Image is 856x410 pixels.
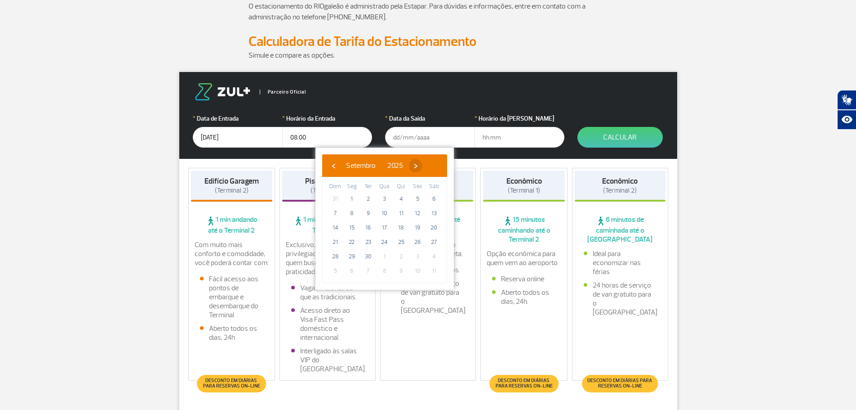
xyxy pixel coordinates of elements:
span: 5 [410,192,425,206]
input: dd/mm/aaaa [193,127,283,148]
span: 8 [377,264,392,278]
li: Acesso direto ao Visa Fast Pass doméstico e internacional. [291,306,364,342]
p: Opção econômica para quem vem ao aeroporto. [487,249,561,267]
button: Calcular [577,127,663,148]
strong: Edifício Garagem [204,176,259,186]
span: 2025 [387,161,403,170]
span: 6 minutos de caminhada até o [GEOGRAPHIC_DATA] [575,215,665,244]
span: 1 min andando até o Terminal 2 [282,215,373,235]
span: 6 [427,192,441,206]
input: hh:mm [475,127,564,148]
p: Com muito mais conforto e comodidade, você poderá contar com: [195,240,269,267]
span: 31 [328,192,342,206]
li: Aberto todos os dias, 24h [200,324,264,342]
li: Aberto todos os dias, 24h. [492,288,556,306]
p: O estacionamento do RIOgaleão é administrado pela Estapar. Para dúvidas e informações, entre em c... [248,1,608,23]
div: Plugin de acessibilidade da Hand Talk. [837,90,856,130]
span: 12 [410,206,425,221]
span: 2 [394,249,408,264]
span: 4 [427,249,441,264]
button: Setembro [340,159,381,172]
span: 9 [361,206,375,221]
input: hh:mm [282,127,372,148]
span: 10 [410,264,425,278]
span: 17 [377,221,392,235]
span: 2 [361,192,375,206]
span: 22 [345,235,359,249]
li: 24 horas de serviço de van gratuito para o [GEOGRAPHIC_DATA] [584,281,656,317]
label: Data de Entrada [193,114,283,123]
li: Vagas maiores do que as tradicionais. [291,284,364,302]
li: Ideal para economizar nas férias [584,249,656,276]
span: 10 [377,206,392,221]
span: 27 [427,235,441,249]
span: (Terminal 2) [603,186,637,195]
span: 30 [361,249,375,264]
span: (Terminal 2) [215,186,248,195]
span: 7 [328,206,342,221]
span: Desconto em diárias para reservas on-line [586,378,653,389]
img: logo-zul.png [193,83,252,100]
button: Abrir tradutor de língua de sinais. [837,90,856,110]
strong: Piso Premium [305,176,350,186]
p: Exclusivo, com localização privilegiada e ideal para quem busca conforto e praticidade. [286,240,369,276]
th: weekday [360,182,377,192]
span: 4 [394,192,408,206]
th: weekday [344,182,360,192]
span: 20 [427,221,441,235]
span: 15 [345,221,359,235]
span: 5 [328,264,342,278]
span: Parceiro Oficial [260,90,306,95]
span: 3 [410,249,425,264]
span: 1 min andando até o Terminal 2 [191,215,273,235]
label: Horário da Entrada [282,114,372,123]
span: Desconto em diárias para reservas on-line [202,378,262,389]
span: (Terminal 1) [508,186,540,195]
button: 2025 [381,159,409,172]
span: 29 [345,249,359,264]
input: dd/mm/aaaa [385,127,475,148]
th: weekday [409,182,426,192]
label: Data da Saída [385,114,475,123]
li: Reserva online [492,275,556,284]
th: weekday [426,182,442,192]
span: 25 [394,235,408,249]
span: 23 [361,235,375,249]
span: 19 [410,221,425,235]
label: Horário da [PERSON_NAME] [475,114,564,123]
span: 15 minutos caminhando até o Terminal 2 [483,215,565,244]
button: Abrir recursos assistivos. [837,110,856,130]
strong: Econômico [506,176,542,186]
span: 7 [361,264,375,278]
bs-datepicker-container: calendar [315,148,454,290]
span: 8 [345,206,359,221]
li: Interligado às salas VIP do [GEOGRAPHIC_DATA]. [291,347,364,374]
span: 9 [394,264,408,278]
span: 18 [394,221,408,235]
span: 24 [377,235,392,249]
th: weekday [327,182,344,192]
h2: Calculadora de Tarifa do Estacionamento [248,33,608,50]
span: Setembro [346,161,376,170]
span: 1 [345,192,359,206]
span: 11 [394,206,408,221]
li: 24 horas de serviço de van gratuito para o [GEOGRAPHIC_DATA] [392,279,465,315]
button: ‹ [327,159,340,172]
span: 26 [410,235,425,249]
strong: Econômico [602,176,638,186]
span: 21 [328,235,342,249]
span: Desconto em diárias para reservas on-line [494,378,554,389]
th: weekday [377,182,393,192]
p: Simule e compare as opções. [248,50,608,61]
span: 28 [328,249,342,264]
span: 3 [377,192,392,206]
span: 1 [377,249,392,264]
bs-datepicker-navigation-view: ​ ​ ​ [327,160,422,169]
span: 14 [328,221,342,235]
button: › [409,159,422,172]
span: 13 [427,206,441,221]
span: (Terminal 2) [310,186,344,195]
span: 11 [427,264,441,278]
